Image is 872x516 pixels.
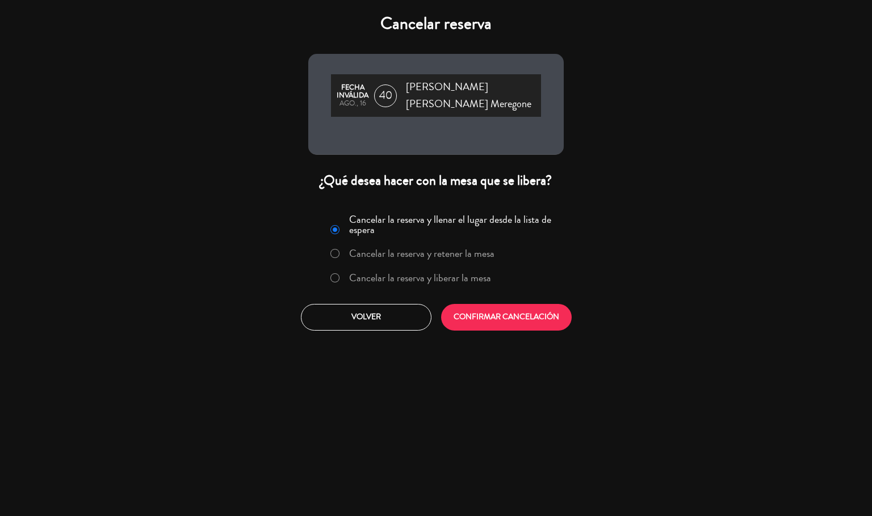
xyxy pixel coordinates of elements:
[337,84,368,100] div: Fecha inválida
[374,84,397,107] span: 40
[308,14,564,34] h4: Cancelar reserva
[308,172,564,189] div: ¿Qué desea hacer con la mesa que se libera?
[349,248,494,259] label: Cancelar la reserva y retener la mesa
[349,273,491,283] label: Cancelar la reserva y liberar la mesa
[441,304,572,331] button: CONFIRMAR CANCELACIÓN
[406,79,541,112] span: [PERSON_NAME] [PERSON_NAME] Meregone
[301,304,431,331] button: Volver
[337,100,368,108] div: ago., 16
[349,214,557,235] label: Cancelar la reserva y llenar el lugar desde la lista de espera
